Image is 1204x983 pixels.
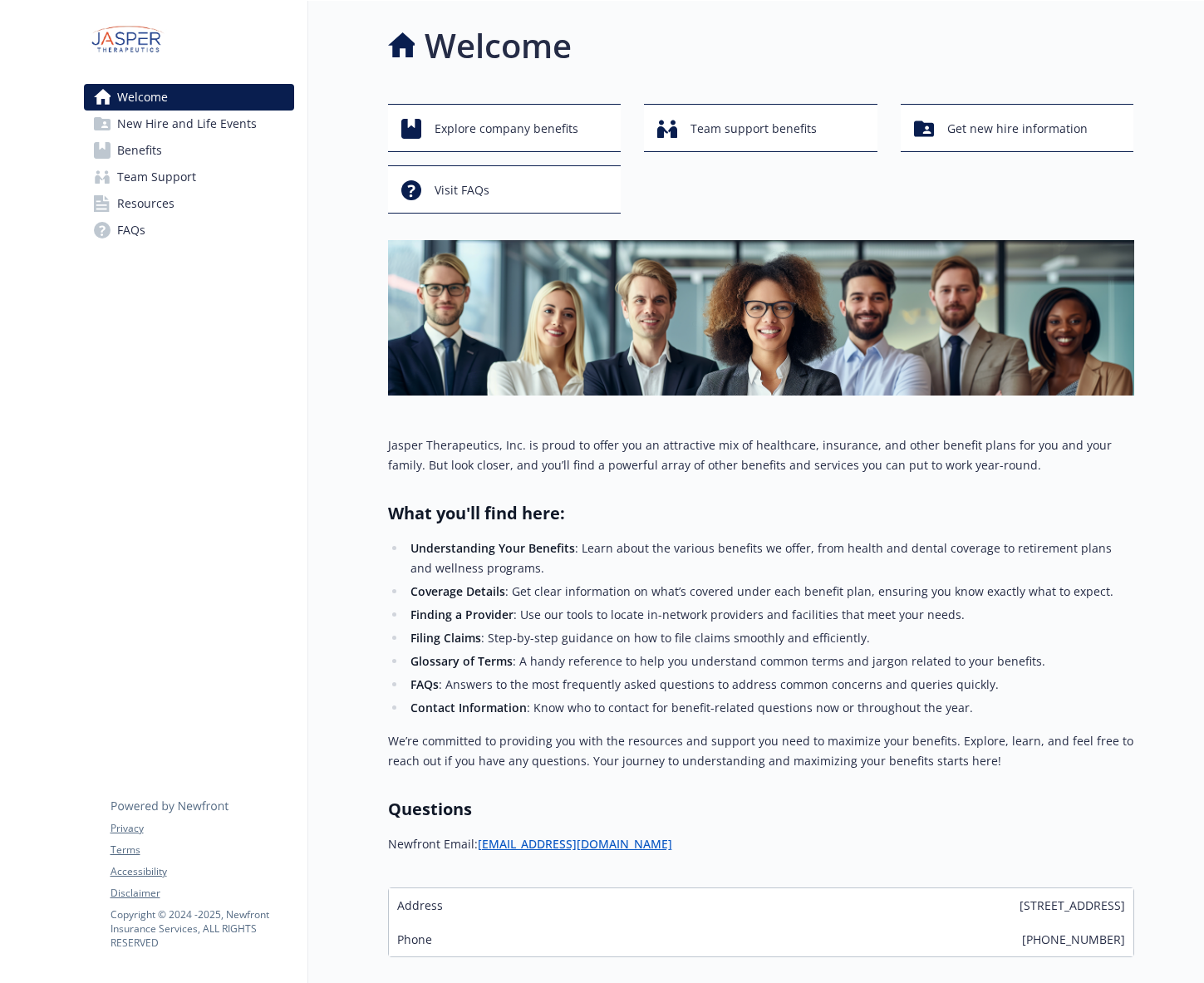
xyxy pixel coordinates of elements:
a: Welcome [84,84,294,111]
li: : Learn about the various benefits we offer, from health and dental coverage to retirement plans ... [406,538,1134,578]
a: New Hire and Life Events [84,111,294,137]
a: Disclaimer [111,886,293,901]
span: Phone [397,931,432,948]
a: Privacy [111,821,293,836]
span: Visit FAQs [435,174,489,206]
p: Newfront Email: [388,834,1134,854]
strong: Understanding Your Benefits [410,540,575,556]
span: Benefits [117,137,162,164]
span: New Hire and Life Events [117,111,257,137]
li: : Get clear information on what’s covered under each benefit plan, ensuring you know exactly what... [406,582,1134,602]
strong: FAQs [410,676,439,692]
h2: Questions [388,798,1134,821]
p: Jasper Therapeutics, Inc. is proud to offer you an attractive mix of healthcare, insurance, and o... [388,435,1134,475]
strong: Glossary of Terms [410,653,513,669]
span: [PHONE_NUMBER] [1022,931,1125,948]
a: Team Support [84,164,294,190]
li: : Know who to contact for benefit-related questions now or throughout the year. [406,698,1134,718]
strong: Finding a Provider [410,607,514,622]
a: Accessibility [111,864,293,879]
p: We’re committed to providing you with the resources and support you need to maximize your benefit... [388,731,1134,771]
button: Explore company benefits [388,104,622,152]
span: Resources [117,190,174,217]
strong: Filing Claims [410,630,481,646]
span: [STREET_ADDRESS] [1020,897,1125,914]
strong: Coverage Details [410,583,505,599]
h2: What you'll find here: [388,502,1134,525]
li: : Use our tools to locate in-network providers and facilities that meet your needs. [406,605,1134,625]
button: Get new hire information [901,104,1134,152]
li: : Step-by-step guidance on how to file claims smoothly and efficiently. [406,628,1134,648]
a: Terms [111,843,293,858]
a: [EMAIL_ADDRESS][DOMAIN_NAME] [478,836,672,852]
span: Address [397,897,443,914]
button: Visit FAQs [388,165,622,214]
li: : A handy reference to help you understand common terms and jargon related to your benefits. [406,651,1134,671]
strong: Contact Information [410,700,527,715]
a: Resources [84,190,294,217]
p: Copyright © 2024 - 2025 , Newfront Insurance Services, ALL RIGHTS RESERVED [111,907,293,950]
span: FAQs [117,217,145,243]
span: Explore company benefits [435,113,578,145]
img: overview page banner [388,240,1134,396]
a: FAQs [84,217,294,243]
h1: Welcome [425,21,572,71]
button: Team support benefits [644,104,877,152]
li: : Answers to the most frequently asked questions to address common concerns and queries quickly. [406,675,1134,695]
span: Get new hire information [947,113,1088,145]
a: Benefits [84,137,294,164]
span: Welcome [117,84,168,111]
span: Team support benefits [690,113,817,145]
span: Team Support [117,164,196,190]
